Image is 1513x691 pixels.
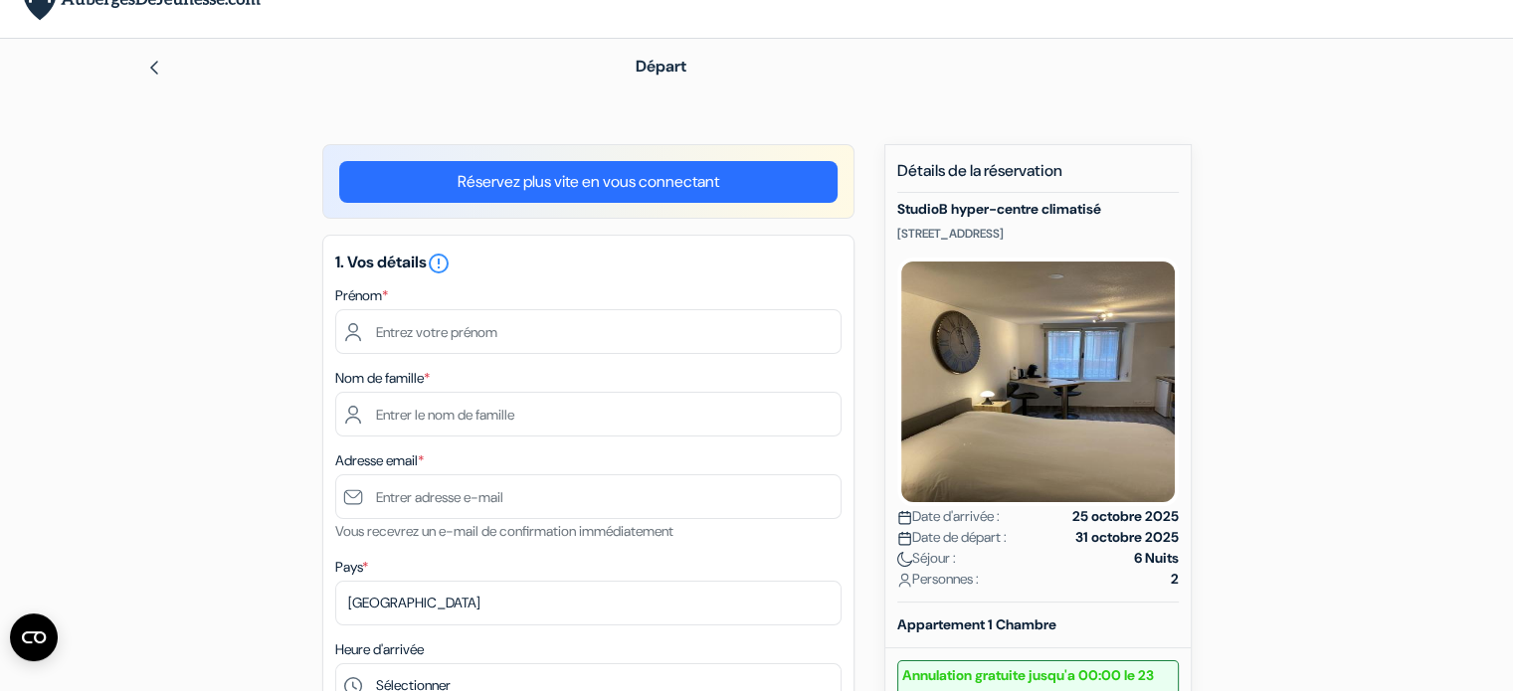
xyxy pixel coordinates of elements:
[897,552,912,567] img: moon.svg
[897,527,1007,548] span: Date de départ :
[335,252,842,275] h5: 1. Vos détails
[897,569,979,590] span: Personnes :
[1134,548,1179,569] strong: 6 Nuits
[897,201,1179,218] h5: StudioB hyper-centre climatisé
[897,506,1000,527] span: Date d'arrivée :
[427,252,451,275] i: error_outline
[427,252,451,272] a: error_outline
[335,639,424,660] label: Heure d'arrivée
[10,613,58,661] button: Ouvrir le widget CMP
[636,56,686,77] span: Départ
[1171,569,1179,590] strong: 2
[1072,506,1179,527] strong: 25 octobre 2025
[335,392,842,436] input: Entrer le nom de famille
[335,474,842,519] input: Entrer adresse e-mail
[335,450,424,471] label: Adresse email
[897,510,912,525] img: calendar.svg
[897,615,1056,633] b: Appartement 1 Chambre
[339,161,838,203] a: Réservez plus vite en vous connectant
[897,548,956,569] span: Séjour :
[335,309,842,354] input: Entrez votre prénom
[897,531,912,546] img: calendar.svg
[335,557,368,578] label: Pays
[1075,527,1179,548] strong: 31 octobre 2025
[897,226,1179,242] p: [STREET_ADDRESS]
[897,573,912,588] img: user_icon.svg
[335,285,388,306] label: Prénom
[335,522,673,540] small: Vous recevrez un e-mail de confirmation immédiatement
[146,60,162,76] img: left_arrow.svg
[335,368,430,389] label: Nom de famille
[897,161,1179,193] h5: Détails de la réservation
